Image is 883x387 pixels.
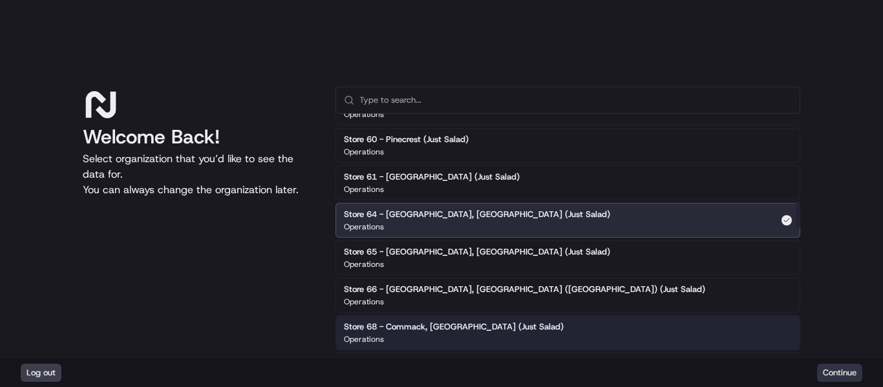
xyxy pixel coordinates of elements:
button: Continue [817,364,862,382]
p: Select organization that you’d like to see the data for. You can always change the organization l... [83,151,315,198]
p: Operations [344,109,384,120]
h2: Store 64 - [GEOGRAPHIC_DATA], [GEOGRAPHIC_DATA] (Just Salad) [344,209,610,220]
h2: Store 65 - [GEOGRAPHIC_DATA], [GEOGRAPHIC_DATA] (Just Salad) [344,246,610,258]
p: Operations [344,147,384,157]
input: Type to search... [359,87,792,113]
p: Operations [344,297,384,307]
h2: Store 66 - [GEOGRAPHIC_DATA], [GEOGRAPHIC_DATA] ([GEOGRAPHIC_DATA]) (Just Salad) [344,284,705,295]
p: Operations [344,334,384,344]
p: Operations [344,184,384,194]
h2: Store 61 - [GEOGRAPHIC_DATA] (Just Salad) [344,171,520,183]
h2: Store 68 - Commack, [GEOGRAPHIC_DATA] (Just Salad) [344,321,564,333]
p: Operations [344,259,384,269]
button: Log out [21,364,61,382]
h2: Store 60 - Pinecrest (Just Salad) [344,134,469,145]
h1: Welcome Back! [83,125,315,149]
p: Operations [344,222,384,232]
